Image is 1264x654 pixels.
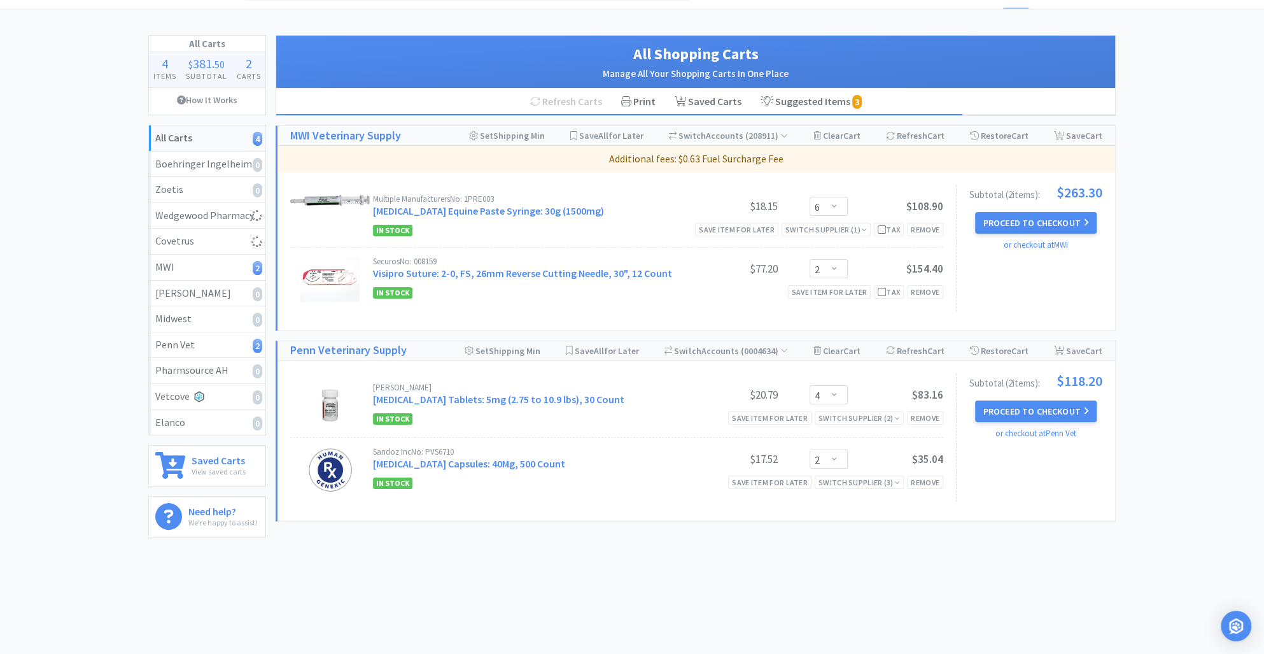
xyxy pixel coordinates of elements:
[1054,341,1102,360] div: Save
[465,341,540,360] div: Shipping Min
[682,451,778,467] div: $17.52
[181,70,232,82] h4: Subtotal
[995,428,1076,439] a: or checkout at Penn Vet
[253,416,262,430] i: 0
[188,58,193,71] span: $
[149,410,265,436] a: Elanco0
[852,95,862,109] i: 3
[149,255,265,281] a: MWI2
[232,70,265,82] h4: Carts
[843,345,860,357] span: Cart
[975,212,1096,234] button: Proceed to Checkout
[149,229,265,255] a: Covetrus
[695,223,778,236] div: Save item for later
[155,131,192,144] strong: All Carts
[373,393,624,406] a: [MEDICAL_DATA] Tablets: 5mg (2.75 to 10.9 lbs), 30 Count
[878,224,900,236] div: Tax
[678,130,706,141] span: Switch
[155,259,259,276] div: MWI
[1011,130,1029,141] span: Cart
[788,285,871,299] div: Save item for later
[843,130,860,141] span: Cart
[665,89,751,115] a: Saved Carts
[728,411,811,425] div: Save item for later
[906,262,943,276] span: $154.40
[907,476,943,489] div: Remove
[907,223,943,236] div: Remove
[283,151,1110,167] p: Additional fees: $0.63 Fuel Surcharge Fee
[155,362,259,379] div: Pharmsource AH
[1221,611,1251,641] div: Open Intercom Messenger
[373,448,682,456] div: Sandoz Inc No: PVS6710
[579,130,643,141] span: Save for Later
[373,478,412,489] span: In Stock
[480,130,493,141] span: Set
[475,345,489,357] span: Set
[300,257,360,302] img: 6e94083de0a841d1878004b5862e5195_15750.png
[253,183,262,197] i: 0
[155,156,259,173] div: Boehringer Ingelheim
[155,415,259,431] div: Elanco
[373,204,604,217] a: [MEDICAL_DATA] Equine Paste Syringe: 30g (1500mg)
[813,341,860,360] div: Clear
[253,287,262,301] i: 0
[373,195,682,203] div: Multiple Manufacturers No: 1PRE003
[751,89,871,115] a: Suggested Items 3
[785,224,867,236] div: Switch Supplier ( 1 )
[149,384,265,410] a: Vetcove0
[373,383,682,392] div: [PERSON_NAME]
[148,445,266,487] a: Saved CartsView saved carts
[149,88,265,112] a: How It Works
[308,448,353,492] img: 02239efa37fb4d319f99ad5c15100cc7_203289.png
[149,306,265,332] a: Midwest0
[149,281,265,307] a: [PERSON_NAME]0
[181,57,232,70] div: .
[907,285,943,299] div: Remove
[906,199,943,213] span: $108.90
[253,132,262,146] i: 4
[1011,345,1029,357] span: Cart
[155,181,259,198] div: Zoetis
[214,58,225,71] span: 50
[193,55,212,71] span: 381
[290,195,370,206] img: ed9d34a23db14bb095d959f39be637a2_6760.png
[927,130,944,141] span: Cart
[878,286,900,298] div: Tax
[155,208,259,224] div: Wedgewood Pharmacy
[1054,126,1102,145] div: Save
[149,332,265,359] a: Penn Vet2
[149,70,181,82] h4: Items
[469,126,545,145] div: Shipping Min
[1057,374,1102,388] span: $118.20
[373,257,682,266] div: Securos No: 008159
[192,466,246,478] p: View saved carts
[253,158,262,172] i: 0
[290,127,401,145] a: MWI Veterinary Supply
[188,516,257,529] p: We're happy to assist!
[682,199,778,214] div: $18.15
[912,388,943,402] span: $83.16
[192,452,246,466] h6: Saved Carts
[1085,130,1102,141] span: Cart
[669,126,789,145] div: Accounts
[682,387,778,402] div: $20.79
[612,89,665,115] div: Print
[290,341,407,360] a: Penn Veterinary Supply
[598,130,608,141] span: All
[149,36,265,52] h1: All Carts
[155,285,259,302] div: [PERSON_NAME]
[594,345,604,357] span: All
[373,457,565,470] a: [MEDICAL_DATA] Capsules: 40Mg, 500 Count
[373,267,672,280] a: Visipro Suture: 2-0, FS, 26mm Reverse Cutting Needle, 30", 12 Count
[188,503,257,516] h6: Need help?
[969,374,1102,388] div: Subtotal ( 2 item s ):
[149,358,265,384] a: Pharmsource AH0
[155,311,259,327] div: Midwest
[308,383,353,428] img: 1f179a9b77e24844ac0c281e087a39a8_372990.png
[970,341,1029,360] div: Restore
[1085,345,1102,357] span: Cart
[373,413,412,425] span: In Stock
[253,339,262,353] i: 2
[927,345,944,357] span: Cart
